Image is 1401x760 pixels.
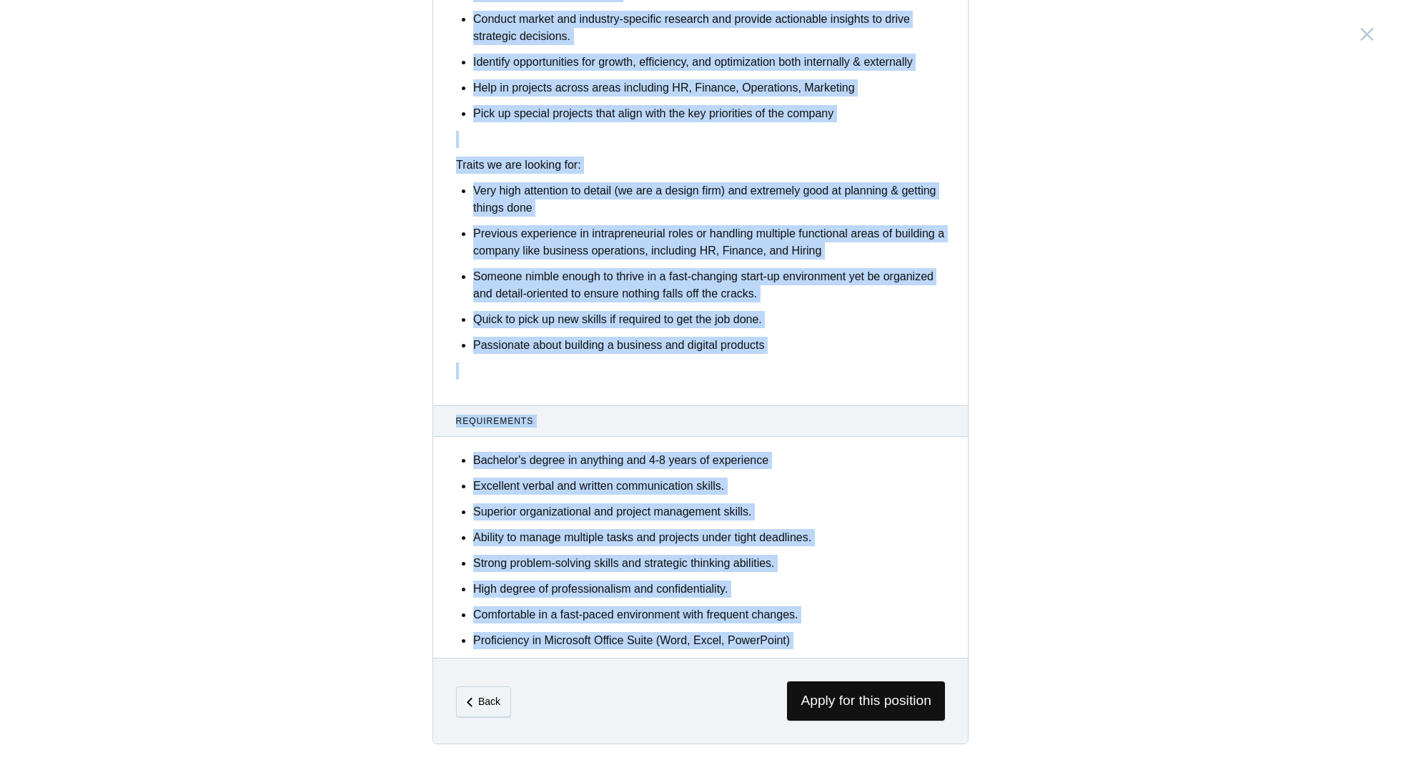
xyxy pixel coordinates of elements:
p: Quick to pick up new skills if required to get the job done. [473,311,945,328]
p: Superior organizational and project management skills. [473,503,945,520]
p: Strong problem-solving skills and strategic thinking abilities. [473,555,945,572]
em: Back [478,696,500,707]
p: Conduct market and industry-specific research and provide actionable insights to drive strategic ... [473,11,945,45]
span: Requirements [456,415,946,428]
p: Excellent verbal and written communication skills. [473,478,945,495]
span: Apply for this position [787,681,945,721]
p: Previous experience in intrapreneurial roles or handling multiple functional areas of building a ... [473,225,945,260]
p: Very high attention to detail (we are a design firm) and extremely good at planning & getting thi... [473,182,945,217]
p: Pick up special projects that align with the key priorities of the company [473,105,945,122]
p: Help in projects across areas including HR, Finance, Operations, Marketing [473,79,945,97]
p: Someone nimble enough to thrive in a fast-changing start-up environment yet be organized and deta... [473,268,945,302]
p: Passionate about building a business and digital products [473,337,945,354]
p: Bachelor's degree in anything and 4-8 years of experience [473,452,945,469]
p: Ability to manage multiple tasks and projects under tight deadlines. [473,529,945,546]
p: High degree of professionalism and confidentiality. [473,581,945,598]
strong: Traits we are looking for: [456,159,581,171]
p: Identify opportunities for growth, efficiency, and optimization both internally & externally [473,54,945,71]
p: Comfortable in a fast-paced environment with frequent changes. [473,606,945,623]
p: Proficiency in Microsoft Office Suite (Word, Excel, PowerPoint) [473,632,945,649]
